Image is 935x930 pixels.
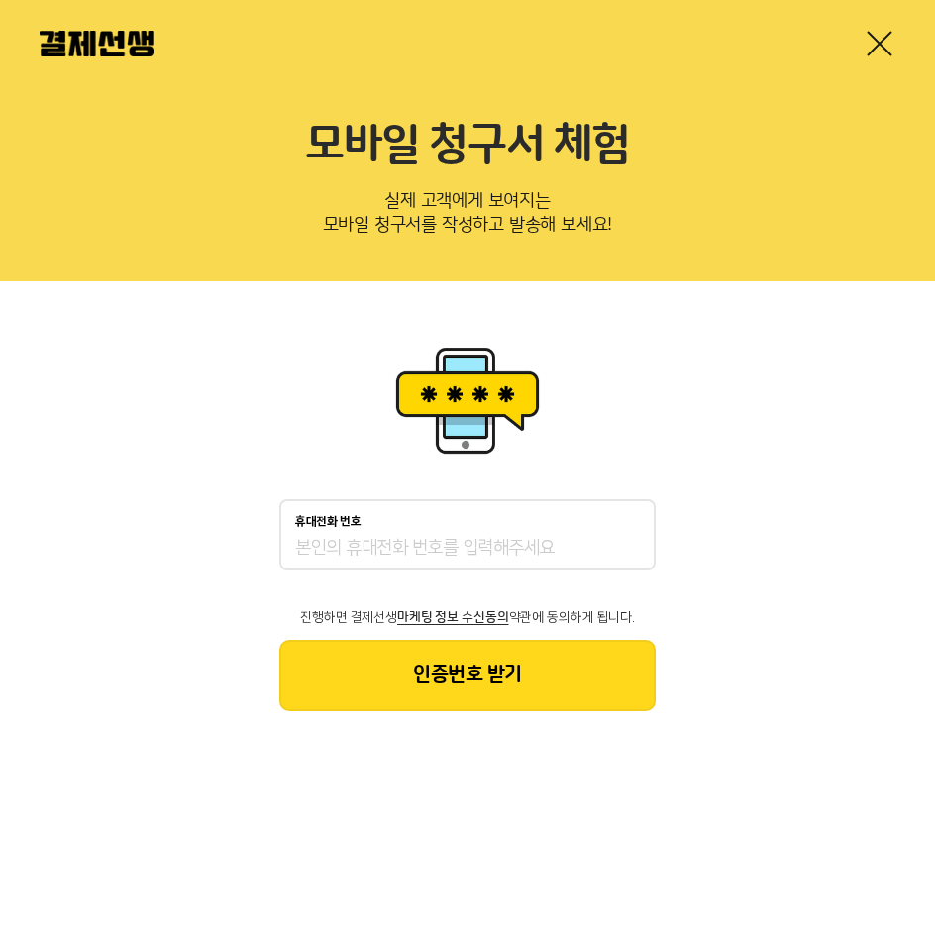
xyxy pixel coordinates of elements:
[397,610,508,624] span: 마케팅 정보 수신동의
[40,184,895,250] p: 실제 고객에게 보여지는 모바일 청구서를 작성하고 발송해 보세요!
[295,515,362,529] p: 휴대전화 번호
[279,640,656,711] button: 인증번호 받기
[388,341,547,460] img: 휴대폰인증 이미지
[295,537,640,561] input: 휴대전화 번호
[279,610,656,624] p: 진행하면 결제선생 약관에 동의하게 됩니다.
[40,31,154,56] img: 결제선생
[40,119,895,172] h2: 모바일 청구서 체험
